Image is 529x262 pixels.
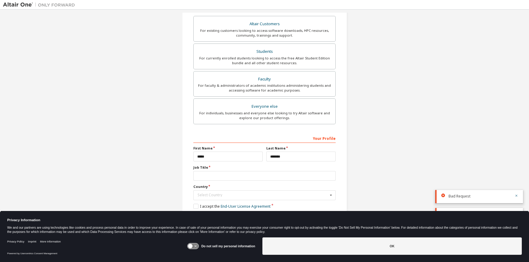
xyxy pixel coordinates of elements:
[3,2,78,8] img: Altair One
[449,194,470,199] span: Bad Request
[198,193,328,197] div: Select Country
[193,204,271,209] label: I accept the
[193,146,263,151] label: First Name
[193,165,336,170] label: Job Title
[221,204,271,209] a: End-User License Agreement
[197,56,332,65] div: For currently enrolled students looking to access the free Altair Student Edition bundle and all ...
[197,83,332,93] div: For faculty & administrators of academic institutions administering students and accessing softwa...
[197,75,332,83] div: Faculty
[197,20,332,28] div: Altair Customers
[197,28,332,38] div: For existing customers looking to access software downloads, HPC resources, community, trainings ...
[197,111,332,120] div: For individuals, businesses and everyone else looking to try Altair software and explore our prod...
[193,184,336,189] label: Country
[197,47,332,56] div: Students
[266,146,336,151] label: Last Name
[197,102,332,111] div: Everyone else
[193,133,336,143] div: Your Profile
